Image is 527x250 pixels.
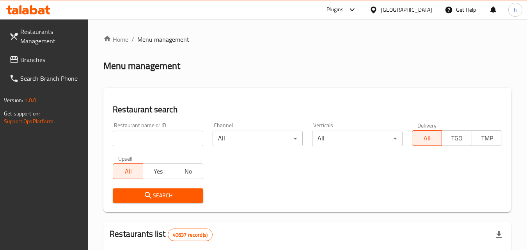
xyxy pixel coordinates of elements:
span: 40637 record(s) [168,231,212,239]
nav: breadcrumb [103,35,511,44]
div: [GEOGRAPHIC_DATA] [381,5,432,14]
li: / [131,35,134,44]
span: Branches [20,55,82,64]
div: All [312,131,402,146]
span: Search [119,191,197,200]
span: All [415,133,439,144]
span: TGO [445,133,469,144]
a: Home [103,35,128,44]
button: Yes [143,163,173,179]
button: Search [113,188,203,203]
div: All [213,131,303,146]
button: TMP [472,130,502,146]
button: All [412,130,442,146]
div: Total records count [168,229,213,241]
span: h [514,5,517,14]
h2: Menu management [103,60,180,72]
h2: Restaurants list [110,228,213,241]
span: TMP [475,133,499,144]
span: Search Branch Phone [20,74,82,83]
span: All [116,166,140,177]
label: Delivery [417,122,437,128]
a: Search Branch Phone [3,69,88,88]
div: Plugins [326,5,344,14]
button: TGO [442,130,472,146]
span: 1.0.0 [24,95,36,105]
span: Version: [4,95,23,105]
input: Search for restaurant name or ID.. [113,131,203,146]
span: Restaurants Management [20,27,82,46]
a: Branches [3,50,88,69]
h2: Restaurant search [113,104,502,115]
a: Support.OpsPlatform [4,116,53,126]
a: Restaurants Management [3,22,88,50]
span: No [176,166,200,177]
span: Get support on: [4,108,40,119]
button: No [173,163,203,179]
span: Yes [146,166,170,177]
button: All [113,163,143,179]
div: Export file [490,225,508,244]
label: Upsell [118,156,133,161]
span: Menu management [137,35,189,44]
